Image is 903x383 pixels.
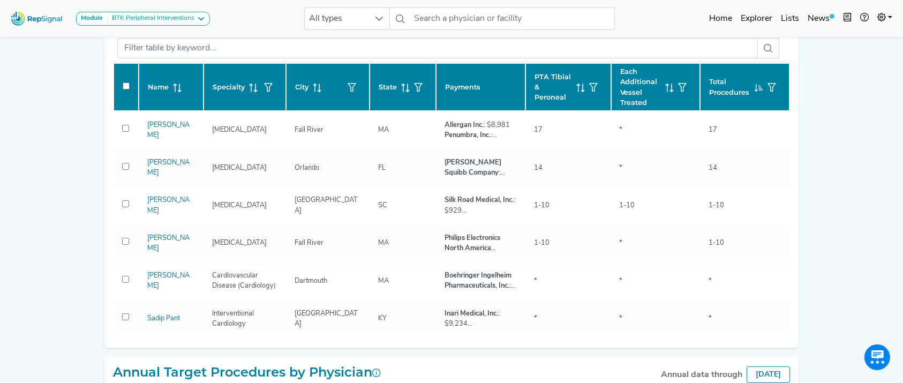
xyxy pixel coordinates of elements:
a: [PERSON_NAME] [147,197,190,214]
div: [MEDICAL_DATA] [206,125,273,135]
strong: Boehringer Ingelheim Pharmaceuticals, Inc. [445,272,511,289]
div: 1-10 [702,200,731,211]
strong: Module [81,15,103,21]
div: 14 [528,163,549,173]
div: 1-10 [528,200,556,211]
div: BTK Peripheral Interventions [108,14,194,23]
div: MA [372,276,395,286]
strong: Philips Electronics North America Corporation [445,235,500,262]
strong: Penumbra, Inc. [445,132,491,139]
span: Payments [445,82,480,92]
div: Cardiovascular Disease (Cardiology) [206,271,284,291]
span: Specialty [213,82,245,92]
a: Lists [777,8,803,29]
span: Each Additional Vessel Treated [620,66,661,108]
div: Fall River [288,238,330,248]
div: [MEDICAL_DATA] [206,163,273,173]
div: 1-10 [702,238,731,248]
div: [MEDICAL_DATA] [206,200,273,211]
div: Dartmouth [288,276,334,286]
a: [PERSON_NAME] [147,122,190,139]
div: [GEOGRAPHIC_DATA] [288,195,367,215]
input: Filter table by keyword... [117,38,758,58]
div: [MEDICAL_DATA] [206,238,273,248]
div: : $9,234 [445,309,517,329]
div: 14 [702,163,724,173]
button: ModuleBTK Peripheral Interventions [76,12,210,26]
div: MA [372,125,395,135]
a: Explorer [736,8,777,29]
div: 17 [528,125,549,135]
div: : $21,030 [445,271,517,291]
a: [PERSON_NAME] [147,235,190,252]
div: 17 [702,125,724,135]
div: KY [372,313,393,324]
a: News [803,8,839,29]
button: Intel Book [839,8,856,29]
span: Total Procedures [709,77,750,97]
input: Search a physician or facility [410,7,615,30]
div: : $1,724 [445,130,517,140]
strong: Allergan Inc. [445,122,484,129]
div: Annual data through [661,369,742,381]
div: SC [372,200,394,211]
strong: [PERSON_NAME] Squibb Company [445,159,501,176]
span: PTA Tibial & Peroneal [535,72,572,103]
div: Orlando [288,163,326,173]
div: MA [372,238,395,248]
div: Fall River [288,125,330,135]
span: City [295,82,308,92]
span: State [379,82,397,92]
a: [PERSON_NAME] [147,272,190,289]
strong: Inari Medical, Inc. [445,310,498,317]
strong: Silk Road Medical, Inc. [445,197,514,204]
a: Home [705,8,736,29]
div: : $929 [445,195,517,215]
h2: Annual Target Procedures by Physician [113,365,381,380]
div: : $8,981 [445,120,517,130]
span: All types [305,8,369,29]
div: 1-10 [613,200,642,211]
div: Interventional Cardiology [206,309,284,329]
span: Name [148,82,169,92]
div: 1-10 [528,238,556,248]
div: FL [372,163,392,173]
a: [PERSON_NAME] [147,159,190,176]
div: [DATE] [747,366,790,383]
div: : $16,698 [445,157,517,178]
div: : $1,260 [445,233,517,253]
div: [GEOGRAPHIC_DATA] [288,309,367,329]
a: Sadip Pant [147,315,180,322]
